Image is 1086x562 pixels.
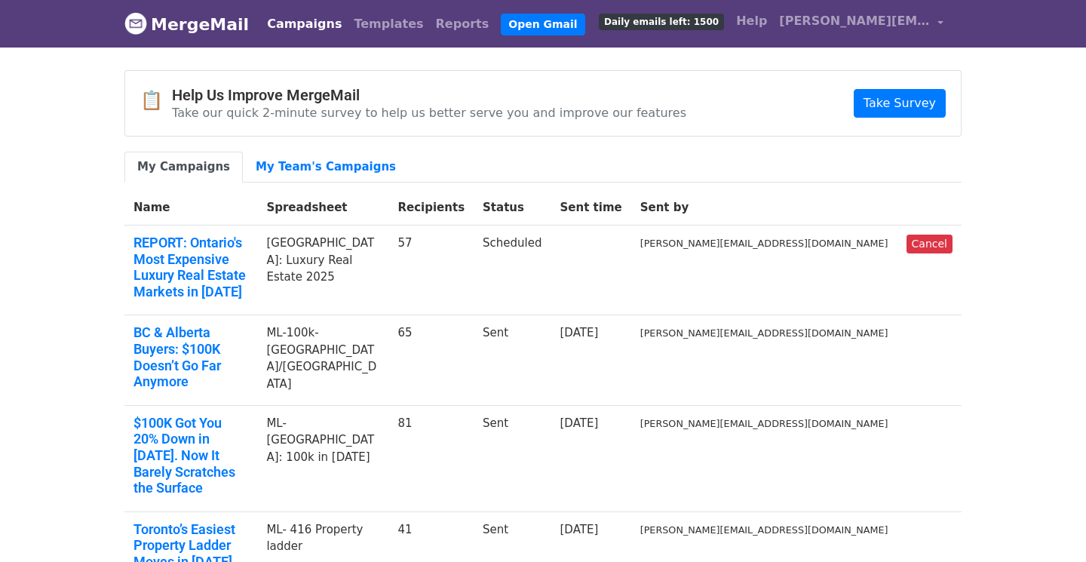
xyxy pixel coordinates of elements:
small: [PERSON_NAME][EMAIL_ADDRESS][DOMAIN_NAME] [640,418,888,429]
td: ML- [GEOGRAPHIC_DATA]: 100k in [DATE] [257,405,388,511]
a: [DATE] [560,416,599,430]
th: Spreadsheet [257,190,388,226]
th: Recipients [388,190,474,226]
small: [PERSON_NAME][EMAIL_ADDRESS][DOMAIN_NAME] [640,524,888,536]
a: Campaigns [261,9,348,39]
a: Help [730,6,773,36]
th: Sent by [631,190,897,226]
span: [PERSON_NAME][EMAIL_ADDRESS][DOMAIN_NAME] [779,12,930,30]
img: MergeMail logo [124,12,147,35]
small: [PERSON_NAME][EMAIL_ADDRESS][DOMAIN_NAME] [640,238,888,249]
span: Daily emails left: 1500 [599,14,724,30]
a: [PERSON_NAME][EMAIL_ADDRESS][DOMAIN_NAME] [773,6,949,41]
td: 81 [388,405,474,511]
a: My Team's Campaigns [243,152,409,183]
a: Templates [348,9,429,39]
a: MergeMail [124,8,249,40]
p: Take our quick 2-minute survey to help us better serve you and improve our features [172,105,686,121]
th: Status [474,190,551,226]
a: REPORT: Ontario's Most Expensive Luxury Real Estate Markets in [DATE] [133,235,248,299]
td: 57 [388,226,474,315]
a: $100K Got You 20% Down in [DATE]. Now It Barely Scratches the Surface [133,415,248,496]
a: BC & Alberta Buyers: $100K Doesn’t Go Far Anymore [133,324,248,389]
a: [DATE] [560,523,599,536]
a: Take Survey [854,89,946,118]
td: [GEOGRAPHIC_DATA]: Luxury Real Estate 2025 [257,226,388,315]
td: 65 [388,315,474,405]
a: Daily emails left: 1500 [593,6,730,36]
a: Cancel [907,235,953,253]
a: Reports [430,9,495,39]
td: Sent [474,315,551,405]
small: [PERSON_NAME][EMAIL_ADDRESS][DOMAIN_NAME] [640,327,888,339]
td: Scheduled [474,226,551,315]
td: ML-100k-[GEOGRAPHIC_DATA]/[GEOGRAPHIC_DATA] [257,315,388,405]
h4: Help Us Improve MergeMail [172,86,686,104]
th: Name [124,190,257,226]
a: [DATE] [560,326,599,339]
th: Sent time [551,190,631,226]
td: Sent [474,405,551,511]
a: Open Gmail [501,14,584,35]
span: 📋 [140,90,172,112]
a: My Campaigns [124,152,243,183]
